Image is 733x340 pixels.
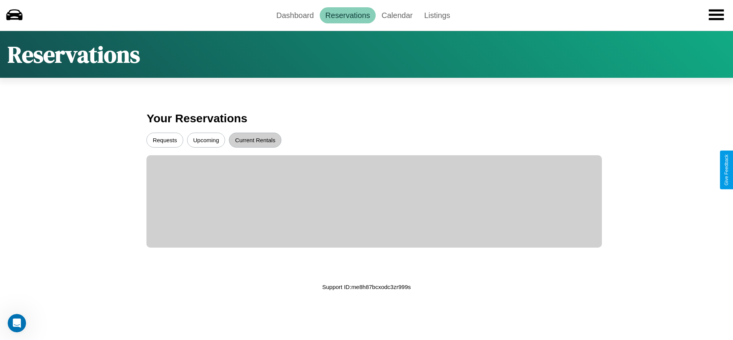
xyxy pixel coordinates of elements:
a: Listings [418,7,456,23]
button: Current Rentals [229,133,281,148]
p: Support ID: me8h87bcxodc3zr999s [322,282,411,292]
a: Dashboard [271,7,320,23]
h1: Reservations [8,39,140,70]
a: Calendar [376,7,418,23]
div: Give Feedback [724,154,729,186]
button: Requests [146,133,183,148]
h3: Your Reservations [146,108,586,129]
a: Reservations [320,7,376,23]
button: Upcoming [187,133,225,148]
iframe: Intercom live chat [8,314,26,332]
